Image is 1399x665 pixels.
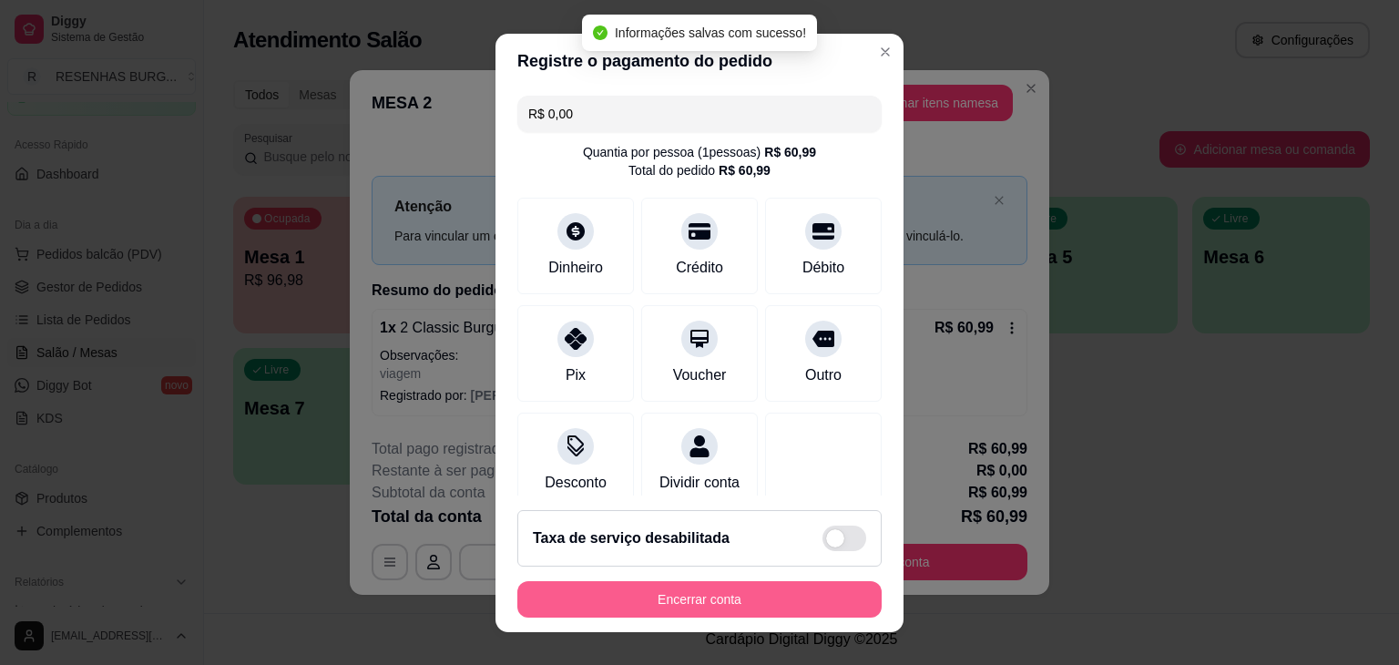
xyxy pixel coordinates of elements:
[628,161,771,179] div: Total do pedido
[545,472,607,494] div: Desconto
[533,527,730,549] h2: Taxa de serviço desabilitada
[583,143,816,161] div: Quantia por pessoa ( 1 pessoas)
[764,143,816,161] div: R$ 60,99
[673,364,727,386] div: Voucher
[593,26,608,40] span: check-circle
[805,364,842,386] div: Outro
[802,257,844,279] div: Débito
[517,581,882,618] button: Encerrar conta
[871,37,900,66] button: Close
[548,257,603,279] div: Dinheiro
[495,34,904,88] header: Registre o pagamento do pedido
[676,257,723,279] div: Crédito
[615,26,806,40] span: Informações salvas com sucesso!
[528,96,871,132] input: Ex.: hambúrguer de cordeiro
[566,364,586,386] div: Pix
[659,472,740,494] div: Dividir conta
[719,161,771,179] div: R$ 60,99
